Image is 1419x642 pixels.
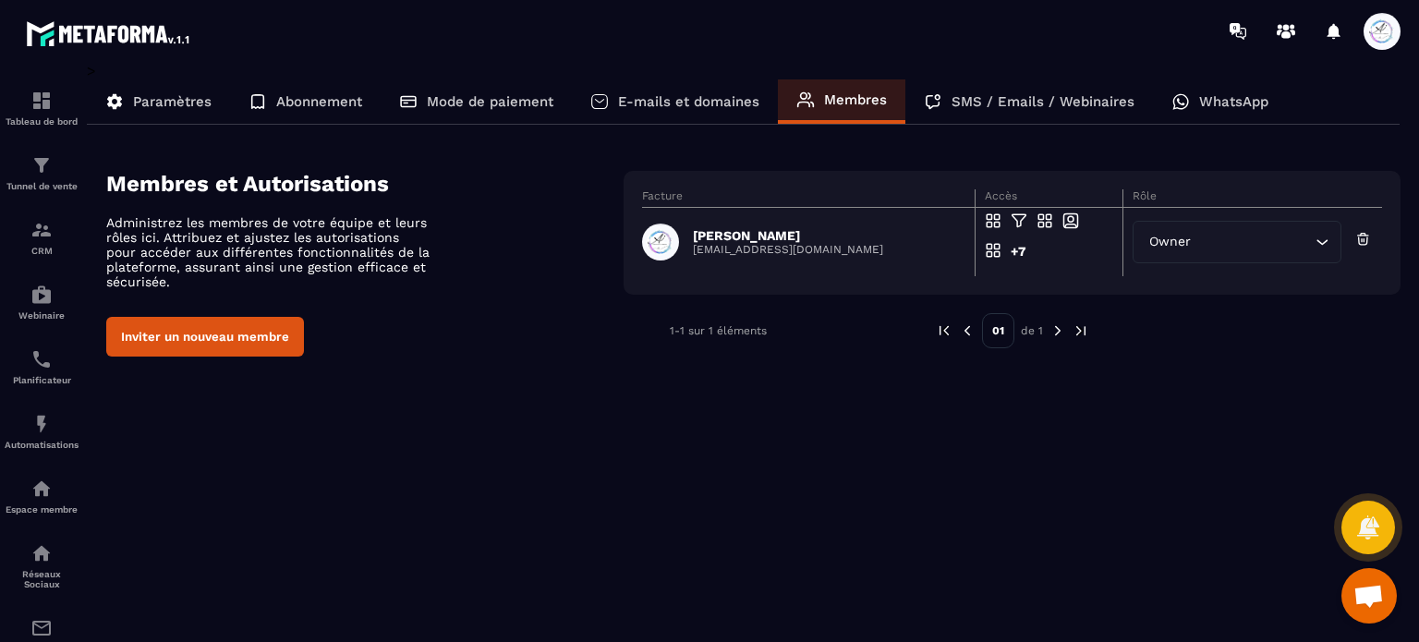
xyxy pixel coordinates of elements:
[959,322,976,339] img: prev
[1341,568,1397,624] a: Ouvrir le chat
[5,569,79,589] p: Réseaux Sociaux
[276,93,362,110] p: Abonnement
[26,17,192,50] img: logo
[936,322,952,339] img: prev
[976,189,1123,208] th: Accès
[30,219,53,241] img: formation
[670,324,767,337] p: 1-1 sur 1 éléments
[427,93,553,110] p: Mode de paiement
[106,215,430,289] p: Administrez les membres de votre équipe et leurs rôles ici. Attribuez et ajustez les autorisation...
[5,140,79,205] a: formationformationTunnel de vente
[1195,232,1310,252] input: Search for option
[5,375,79,385] p: Planificateur
[982,313,1014,348] p: 01
[30,413,53,435] img: automations
[5,464,79,528] a: automationsautomationsEspace membre
[5,116,79,127] p: Tableau de bord
[1199,93,1268,110] p: WhatsApp
[106,171,624,197] h4: Membres et Autorisations
[1049,322,1066,339] img: next
[1021,323,1043,338] p: de 1
[133,93,212,110] p: Paramètres
[1145,232,1195,252] span: Owner
[30,154,53,176] img: formation
[30,478,53,500] img: automations
[30,284,53,306] img: automations
[5,334,79,399] a: schedulerschedulerPlanificateur
[642,189,975,208] th: Facture
[5,440,79,450] p: Automatisations
[30,542,53,564] img: social-network
[5,310,79,321] p: Webinaire
[5,76,79,140] a: formationformationTableau de bord
[824,91,887,108] p: Membres
[30,348,53,370] img: scheduler
[87,62,1401,384] div: >
[5,504,79,515] p: Espace membre
[693,243,883,256] p: [EMAIL_ADDRESS][DOMAIN_NAME]
[30,617,53,639] img: email
[5,528,79,603] a: social-networksocial-networkRéseaux Sociaux
[1123,189,1382,208] th: Rôle
[5,246,79,256] p: CRM
[106,317,304,357] button: Inviter un nouveau membre
[5,205,79,270] a: formationformationCRM
[693,228,883,243] p: [PERSON_NAME]
[1133,221,1340,263] div: Search for option
[5,270,79,334] a: automationsautomationsWebinaire
[618,93,759,110] p: E-mails et domaines
[5,181,79,191] p: Tunnel de vente
[5,399,79,464] a: automationsautomationsAutomatisations
[952,93,1134,110] p: SMS / Emails / Webinaires
[1073,322,1089,339] img: next
[30,90,53,112] img: formation
[1011,242,1027,272] div: +7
